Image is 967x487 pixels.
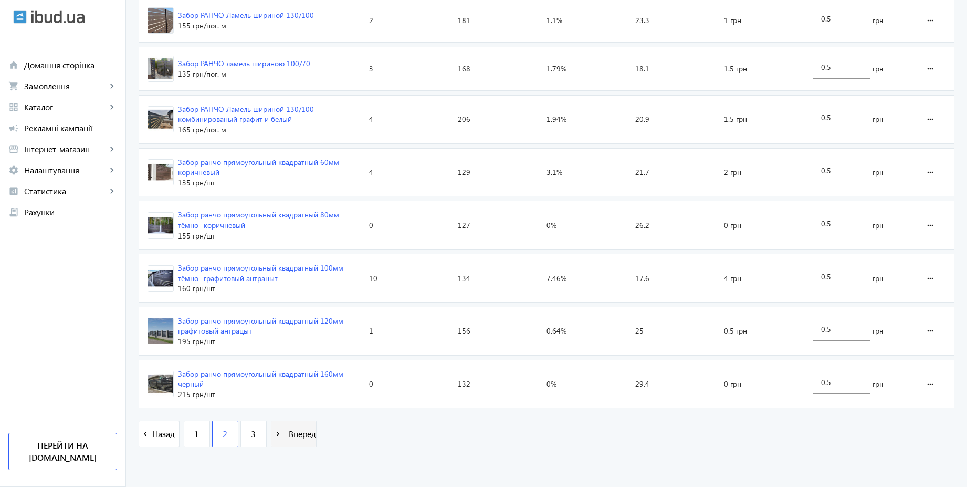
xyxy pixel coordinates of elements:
span: 0 [369,220,373,231]
span: грн [873,326,884,336]
div: 155 грн /шт [178,231,361,241]
span: 3 [369,64,373,74]
span: 1 [369,326,373,336]
mat-icon: keyboard_arrow_right [107,144,117,154]
span: Замовлення [24,81,107,91]
div: Забор ранчо прямоугольный квадратный 60мм коричневый [178,157,361,178]
span: 0% [546,379,556,389]
span: 20.9 [635,114,649,125]
span: 134 [458,273,470,284]
span: 18.1 [635,64,649,74]
span: 3.1% [546,167,562,178]
mat-icon: campaign [8,123,19,133]
span: 17.6 [635,273,649,284]
img: 21493678df4d92f3aa8025811146783-c724d8f822.jpg [148,266,173,291]
mat-icon: receipt_long [8,207,19,217]
span: 127 [458,220,470,231]
img: 14110678df4db332f96979242809588-ba0d81db1c.jpg [148,371,173,397]
span: 0 грн [724,379,741,389]
button: Назад [139,421,180,447]
span: Домашня сторінка [24,60,117,70]
a: Перейти на [DOMAIN_NAME] [8,433,117,470]
span: грн [873,220,884,231]
span: 0 [369,379,373,389]
span: 25 [635,326,644,336]
div: 155 грн /пог. м [178,20,314,31]
img: 22233678df4d92f6153479882693063-9717a5e031.jpg [148,318,173,344]
img: ibud_text.svg [31,10,85,24]
span: 1 [194,428,199,440]
span: Рахунки [24,207,117,217]
span: 2 грн [724,167,741,178]
span: 3 [251,428,256,440]
span: 132 [458,379,470,389]
mat-icon: keyboard_arrow_right [107,102,117,112]
span: 206 [458,114,470,125]
span: 4 [369,114,373,125]
mat-icon: keyboard_arrow_right [107,186,117,196]
div: 135 грн /пог. м [178,69,310,79]
span: 129 [458,167,470,178]
img: 1270162fe65c62cb534519941448360-7ae270ac3f.jpg [148,107,173,132]
span: 1.79% [546,64,566,74]
span: 0 грн [724,220,741,231]
div: 165 грн /пог. м [178,125,361,135]
span: грн [873,379,884,389]
mat-icon: shopping_cart [8,81,19,91]
img: 1270462fe65c51f1e47461358765383-0e88a2d693.jpg [148,56,173,81]
span: 7.46% [546,273,566,284]
span: 1 грн [724,15,741,26]
span: Інтернет-магазин [24,144,107,154]
span: 0.64% [546,326,566,336]
mat-icon: grid_view [8,102,19,112]
span: грн [873,114,884,125]
mat-icon: more_horiz [924,213,937,238]
div: Забор РАНЧО ламель шириною 100/70 [178,58,310,69]
mat-icon: navigate_before [139,428,152,441]
span: 0.5 грн [724,326,747,336]
span: грн [873,273,884,284]
span: 156 [458,326,470,336]
span: грн [873,64,884,74]
span: 4 грн [724,273,741,284]
mat-icon: more_horiz [924,318,937,344]
mat-icon: more_horiz [924,56,937,81]
div: Забор ранчо прямоугольный квадратный 80мм тёмно- коричневый [178,210,361,230]
span: 0% [546,220,556,231]
span: 23.3 [635,15,649,26]
mat-icon: more_horiz [924,266,937,291]
mat-icon: more_horiz [924,107,937,132]
div: 195 грн /шт [178,336,361,347]
span: 2 [223,428,227,440]
span: 1.5 грн [724,114,747,125]
div: Забор РАНЧО Ламель шириной 130/100 комбинированый графит и белый [178,104,361,125]
button: Вперед [271,421,317,447]
mat-icon: more_horiz [924,160,937,185]
span: 4 [369,167,373,178]
span: 181 [458,15,470,26]
span: 1.94% [546,114,566,125]
span: 168 [458,64,470,74]
span: грн [873,167,884,178]
div: Забор ранчо прямоугольный квадратный 120мм графитовый антрацыт [178,316,361,336]
mat-icon: navigate_next [271,428,285,441]
span: 29.4 [635,379,649,389]
img: ibud.svg [13,10,27,24]
div: 215 грн /шт [178,389,361,400]
img: 18752678df4d92eff86002164191516-a984a8b821.jpg [148,160,173,185]
img: 14110678df4d92f4939112483199888-d7419d86f3.jpg [148,213,173,238]
mat-icon: storefront [8,144,19,154]
div: 135 грн /шт [178,178,361,188]
mat-icon: more_horiz [924,371,937,397]
img: 3047262fe65c51f35c2167989356994-a2bb68473a.jpg [148,8,173,33]
span: Налаштування [24,165,107,175]
span: 26.2 [635,220,649,231]
span: Вперед [285,428,316,440]
mat-icon: home [8,60,19,70]
span: Каталог [24,102,107,112]
mat-icon: keyboard_arrow_right [107,81,117,91]
mat-icon: analytics [8,186,19,196]
span: грн [873,15,884,26]
mat-icon: settings [8,165,19,175]
span: 21.7 [635,167,649,178]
